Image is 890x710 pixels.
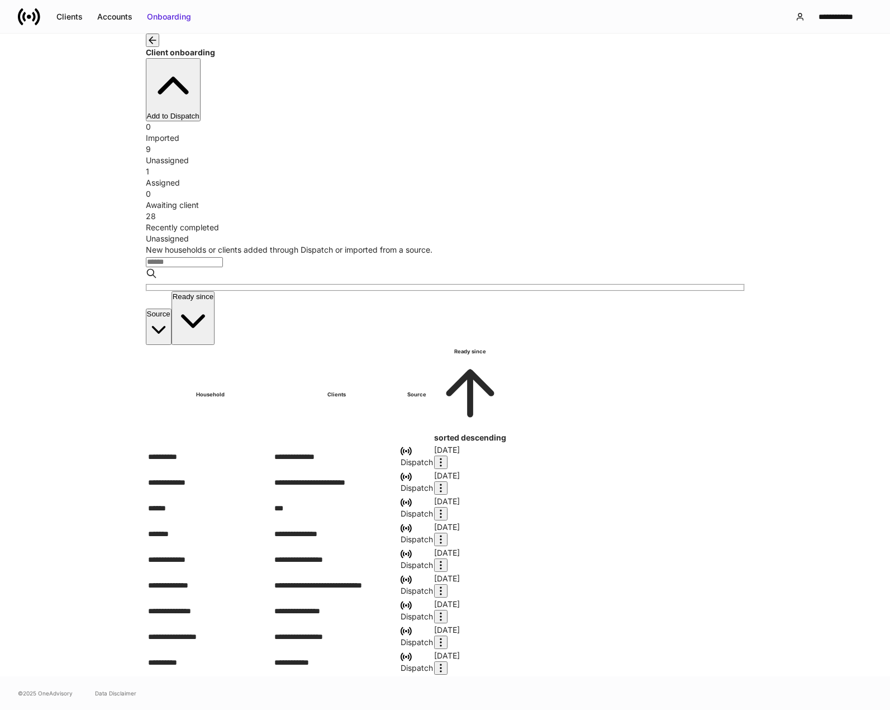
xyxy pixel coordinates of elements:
[146,166,745,177] div: 1
[434,547,506,558] p: [DATE]
[401,482,433,494] div: Dispatch
[401,637,433,648] div: Dispatch
[401,585,433,597] div: Dispatch
[95,689,136,698] a: Data Disclaimer
[148,389,273,400] h6: Household
[401,534,433,545] div: Dispatch
[146,188,745,200] div: 0
[401,662,433,674] div: Dispatch
[56,11,83,22] div: Clients
[90,8,140,26] button: Accounts
[146,166,745,188] div: 1Assigned
[146,155,745,166] div: Unassigned
[434,650,506,661] p: [DATE]
[401,611,433,622] div: Dispatch
[401,457,433,468] div: Dispatch
[146,244,745,255] div: New households or clients added through Dispatch or imported from a source.
[146,188,745,211] div: 0Awaiting client
[401,508,433,519] div: Dispatch
[434,624,506,636] p: [DATE]
[434,599,506,610] p: [DATE]
[146,121,745,132] div: 0
[146,144,745,155] div: 9
[146,132,745,144] div: Imported
[146,121,745,144] div: 0Imported
[146,177,745,188] div: Assigned
[146,211,745,222] div: 28
[434,433,506,442] span: sorted descending
[18,689,73,698] span: © 2025 OneAdvisory
[434,444,506,456] p: [DATE]
[146,309,172,344] button: Source
[434,346,506,357] h6: Ready since
[401,389,433,400] h6: Source
[146,58,201,121] button: Add to Dispatch
[173,292,213,301] div: Ready since
[434,470,506,481] p: [DATE]
[434,522,506,533] p: [DATE]
[401,560,433,571] div: Dispatch
[147,112,199,120] div: Add to Dispatch
[146,200,745,211] div: Awaiting client
[147,11,191,22] div: Onboarding
[97,11,132,22] div: Accounts
[146,222,745,233] div: Recently completed
[49,8,90,26] button: Clients
[434,346,506,442] span: Ready sincesorted descending
[140,8,198,26] button: Onboarding
[146,233,745,244] div: Unassigned
[146,47,745,58] h4: Client onboarding
[274,389,399,400] h6: Clients
[434,496,506,507] p: [DATE]
[147,310,170,318] div: Source
[146,211,745,233] div: 28Recently completed
[172,291,215,344] button: Ready since
[146,144,745,166] div: 9Unassigned
[434,573,506,584] p: [DATE]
